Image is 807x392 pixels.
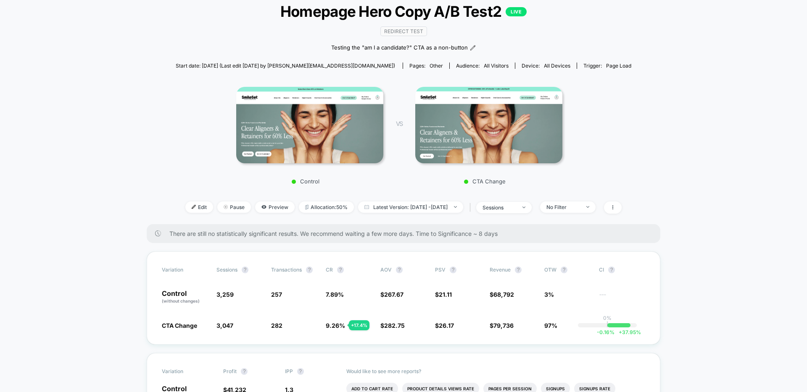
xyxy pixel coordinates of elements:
[561,267,567,273] button: ?
[271,267,302,273] span: Transactions
[490,291,514,298] span: $
[606,63,631,69] span: Page Load
[216,291,234,298] span: 3,259
[544,267,591,273] span: OTW
[608,267,615,273] button: ?
[597,329,614,335] span: -0.16 %
[242,267,248,273] button: ?
[326,267,333,273] span: CR
[439,322,454,329] span: 26.17
[176,63,395,69] span: Start date: [DATE] (Last edit [DATE] by [PERSON_NAME][EMAIL_ADDRESS][DOMAIN_NAME])
[305,205,309,209] img: rebalance
[435,267,446,273] span: PSV
[544,291,554,298] span: 3%
[185,201,213,213] span: Edit
[255,201,295,213] span: Preview
[603,315,612,321] p: 0%
[484,63,509,69] span: All Visitors
[198,3,608,20] span: Homepage Hero Copy A/B Test2
[430,63,443,69] span: other
[271,322,282,329] span: 282
[614,329,641,335] span: 37.95 %
[364,205,369,209] img: calendar
[349,320,369,330] div: + 17.4 %
[415,87,562,163] img: CTA Change main
[162,267,208,273] span: Variation
[493,322,514,329] span: 79,736
[326,322,345,329] span: 9.26 %
[216,322,233,329] span: 3,047
[586,206,589,208] img: end
[297,368,304,375] button: ?
[192,205,196,209] img: edit
[299,201,354,213] span: Allocation: 50%
[490,267,511,273] span: Revenue
[162,368,208,375] span: Variation
[384,291,403,298] span: 267.67
[306,267,313,273] button: ?
[454,206,457,208] img: end
[384,322,405,329] span: 282.75
[380,267,392,273] span: AOV
[515,63,577,69] span: Device:
[439,291,452,298] span: 21.11
[467,201,476,214] span: |
[169,230,643,237] span: There are still no statistically significant results. We recommend waiting a few more days . Time...
[409,63,443,69] div: Pages:
[544,322,557,329] span: 97%
[607,321,608,327] p: |
[456,63,509,69] div: Audience:
[583,63,631,69] div: Trigger:
[546,204,580,210] div: No Filter
[358,201,463,213] span: Latest Version: [DATE] - [DATE]
[411,178,558,185] p: CTA Change
[522,206,525,208] img: end
[337,267,344,273] button: ?
[493,291,514,298] span: 68,792
[223,368,237,374] span: Profit
[346,368,645,374] p: Would like to see more reports?
[515,267,522,273] button: ?
[271,291,282,298] span: 257
[232,178,379,185] p: Control
[241,368,248,375] button: ?
[450,267,456,273] button: ?
[216,267,237,273] span: Sessions
[285,368,293,374] span: IPP
[162,322,197,329] span: CTA Change
[380,291,403,298] span: $
[544,63,570,69] span: all devices
[435,291,452,298] span: $
[380,26,427,36] span: Redirect Test
[162,290,208,304] p: Control
[599,292,645,304] span: ---
[217,201,251,213] span: Pause
[236,87,383,163] img: Control main
[619,329,622,335] span: +
[490,322,514,329] span: $
[326,291,344,298] span: 7.89 %
[396,120,403,127] span: VS
[396,267,403,273] button: ?
[224,205,228,209] img: end
[506,7,527,16] p: LIVE
[483,204,516,211] div: sessions
[435,322,454,329] span: $
[331,44,468,52] span: Testing the "am I a candidate?" CTA as a non-button
[380,322,405,329] span: $
[599,267,645,273] span: CI
[162,298,200,303] span: (without changes)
